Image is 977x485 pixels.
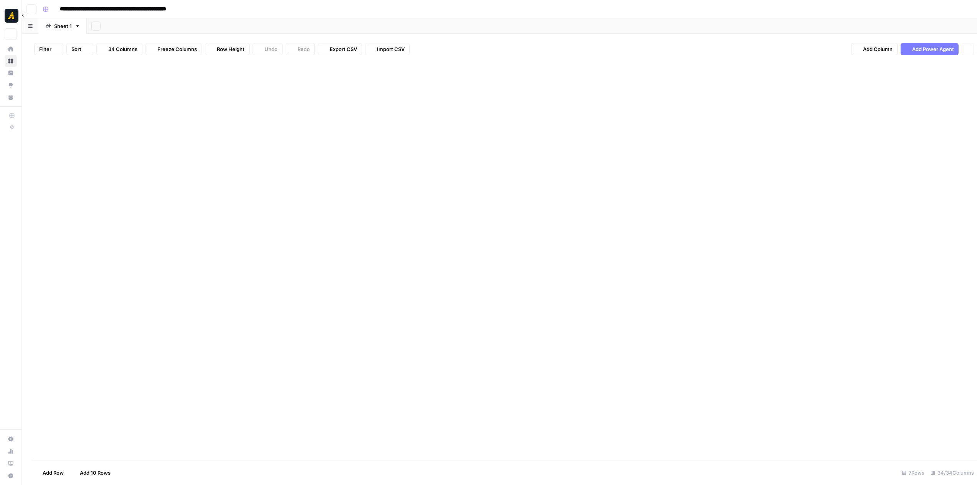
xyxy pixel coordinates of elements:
img: Marketers in Demand Logo [5,9,18,23]
button: Freeze Columns [145,43,202,55]
span: Undo [265,45,278,53]
span: Import CSV [377,45,405,53]
button: Row Height [205,43,250,55]
a: Insights [5,67,17,79]
span: Export CSV [330,45,357,53]
span: Filter [39,45,51,53]
a: Settings [5,433,17,445]
span: Sort [71,45,81,53]
button: Import CSV [365,43,410,55]
button: Add Row [31,467,68,479]
span: Add 10 Rows [80,469,111,477]
button: Redo [286,43,315,55]
a: Opportunities [5,79,17,91]
span: Freeze Columns [157,45,197,53]
button: Export CSV [318,43,362,55]
button: Filter [34,43,63,55]
a: Your Data [5,91,17,104]
button: 34 Columns [96,43,142,55]
button: Add 10 Rows [68,467,115,479]
a: Browse [5,55,17,67]
div: Sheet 1 [54,22,72,30]
a: Home [5,43,17,55]
button: Undo [253,43,283,55]
button: Sort [66,43,93,55]
button: Workspace: Marketers in Demand [5,6,17,25]
span: 34 Columns [108,45,137,53]
a: Sheet 1 [39,18,87,34]
span: Add Row [43,469,64,477]
button: Help + Support [5,470,17,482]
span: Row Height [217,45,245,53]
span: Redo [298,45,310,53]
a: Learning Hub [5,457,17,470]
a: Usage [5,445,17,457]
